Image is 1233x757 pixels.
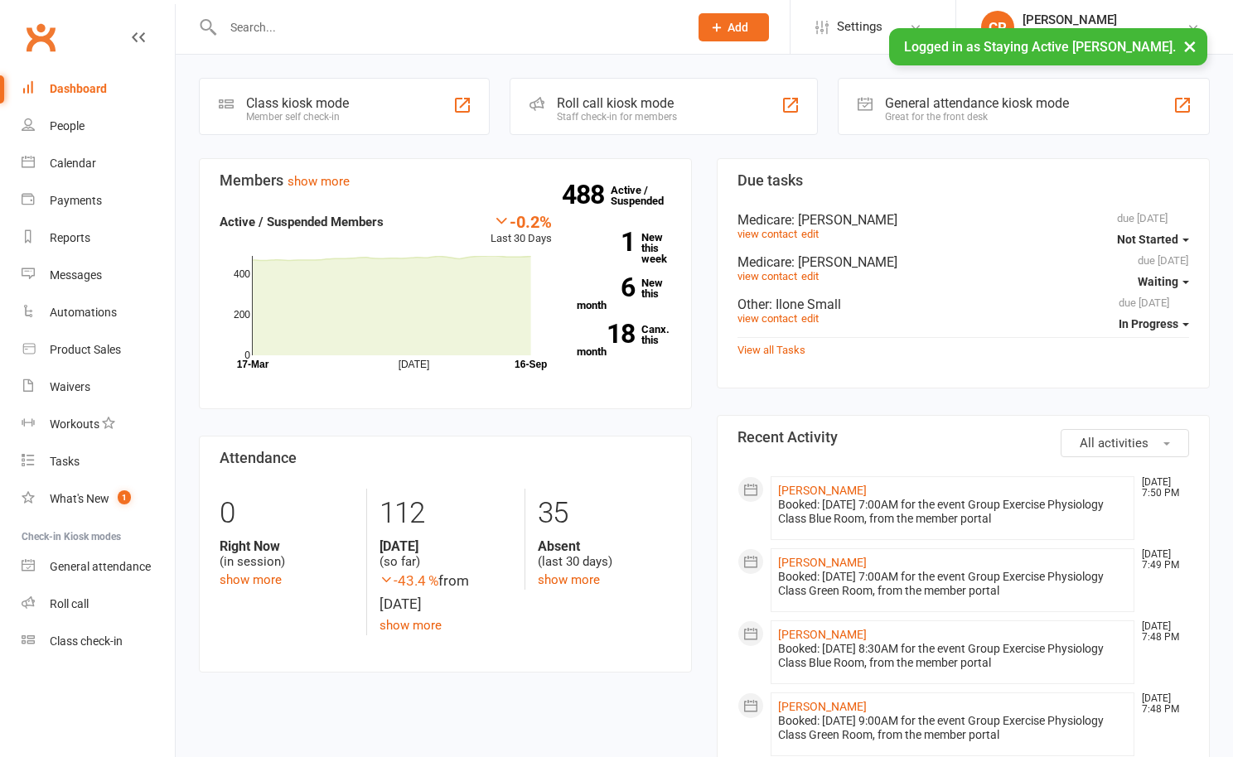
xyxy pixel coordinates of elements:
time: [DATE] 7:48 PM [1134,621,1188,643]
span: Add [728,21,748,34]
strong: 6 [577,275,635,300]
span: -43.4 % [380,572,438,589]
div: 0 [220,489,354,538]
strong: 1 [577,229,635,254]
div: General attendance [50,560,151,573]
span: : [PERSON_NAME] [791,254,897,270]
h3: Recent Activity [737,429,1189,446]
a: edit [801,312,819,325]
a: Payments [22,182,175,219]
a: Product Sales [22,331,175,369]
strong: Active / Suspended Members [220,215,384,229]
div: Staying Active [PERSON_NAME] [1023,27,1187,42]
div: 112 [380,489,513,538]
div: Other [737,297,1189,312]
strong: [DATE] [380,538,513,554]
a: [PERSON_NAME] [778,700,867,713]
div: Roll call kiosk mode [557,95,677,111]
span: Not Started [1117,233,1178,246]
div: from [DATE] [380,570,513,615]
strong: Absent [538,538,671,554]
a: 18Canx. this month [577,324,671,357]
div: Last 30 Days [491,212,552,248]
div: (last 30 days) [538,538,671,570]
div: Great for the front desk [885,111,1069,123]
button: Add [699,13,769,41]
button: Waiting [1138,267,1189,297]
div: Staff check-in for members [557,111,677,123]
time: [DATE] 7:50 PM [1134,477,1188,499]
div: Booked: [DATE] 8:30AM for the event Group Exercise Physiology Class Blue Room, from the member po... [778,642,1127,670]
div: Tasks [50,455,80,468]
div: Workouts [50,417,99,431]
span: 1 [118,490,131,504]
a: view contact [737,270,797,282]
div: Booked: [DATE] 7:00AM for the event Group Exercise Physiology Class Blue Room, from the member po... [778,498,1127,526]
a: [PERSON_NAME] [778,628,867,641]
a: view contact [737,228,797,240]
div: Booked: [DATE] 7:00AM for the event Group Exercise Physiology Class Green Room, from the member p... [778,570,1127,598]
a: edit [801,228,819,240]
div: Medicare [737,212,1189,228]
div: (in session) [220,538,354,570]
div: 35 [538,489,671,538]
div: Messages [50,268,102,282]
div: Medicare [737,254,1189,270]
a: 488Active / Suspended [611,172,684,219]
a: Roll call [22,586,175,623]
a: Messages [22,257,175,294]
div: Class kiosk mode [246,95,349,111]
button: × [1175,28,1205,64]
a: Tasks [22,443,175,480]
a: 6New this month [577,277,671,311]
div: Roll call [50,597,89,610]
div: Class check-in [50,634,123,648]
a: Dashboard [22,70,175,108]
a: View all Tasks [737,344,805,356]
div: Member self check-in [246,111,349,123]
a: Class kiosk mode [22,623,175,660]
div: -0.2% [491,212,552,230]
a: show more [538,572,600,587]
button: All activities [1061,429,1189,457]
a: view contact [737,312,797,325]
div: Waivers [50,380,90,393]
div: People [50,119,85,133]
div: CR [981,11,1014,44]
div: Booked: [DATE] 9:00AM for the event Group Exercise Physiology Class Green Room, from the member p... [778,714,1127,742]
div: What's New [50,492,109,505]
span: Waiting [1138,275,1178,288]
a: Automations [22,294,175,331]
h3: Due tasks [737,172,1189,189]
a: Workouts [22,406,175,443]
time: [DATE] 7:48 PM [1134,693,1188,715]
span: In Progress [1119,317,1178,330]
a: Clubworx [20,17,61,58]
a: People [22,108,175,145]
h3: Members [220,172,671,189]
a: [PERSON_NAME] [778,556,867,569]
div: General attendance kiosk mode [885,95,1069,111]
strong: 488 [562,182,611,207]
button: In Progress [1119,309,1189,339]
a: show more [380,618,442,633]
div: Dashboard [50,82,107,95]
a: show more [288,174,350,189]
div: Reports [50,231,90,244]
span: Logged in as Staying Active [PERSON_NAME]. [904,39,1176,55]
a: Calendar [22,145,175,182]
button: Not Started [1117,224,1189,254]
a: 1New this week [577,232,671,264]
div: Calendar [50,157,96,170]
div: Product Sales [50,343,121,356]
span: : Ilone Small [769,297,841,312]
a: show more [220,572,282,587]
a: edit [801,270,819,282]
div: Automations [50,306,117,319]
a: [PERSON_NAME] [778,484,867,497]
strong: Right Now [220,538,354,554]
div: [PERSON_NAME] [1023,12,1187,27]
span: Settings [837,8,882,46]
strong: 18 [577,321,635,346]
div: Payments [50,194,102,207]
